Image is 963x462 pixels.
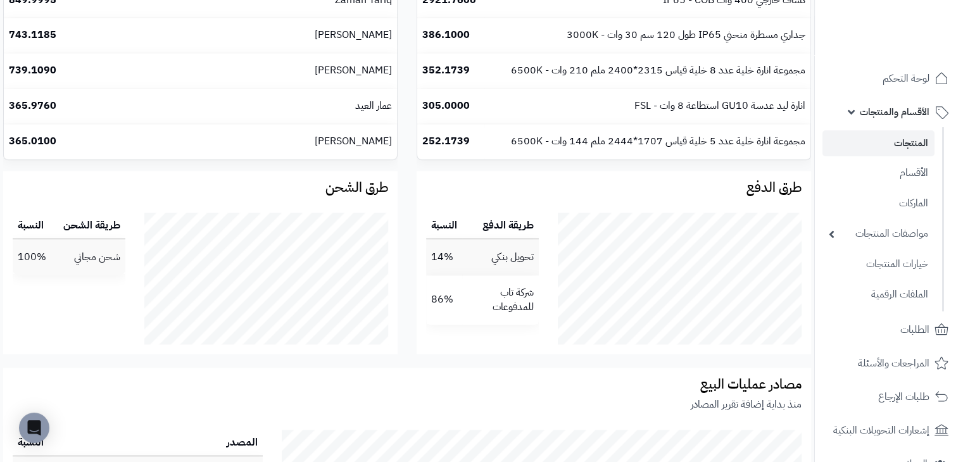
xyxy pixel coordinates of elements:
[13,430,118,456] th: النسبة
[858,354,929,372] span: المراجعات والأسئلة
[9,98,56,113] b: 365.9760
[426,275,462,325] td: 86%
[13,397,802,412] p: منذ بداية إضافة تقرير المصادر
[422,134,470,149] b: 252.1739
[13,180,388,195] h3: طرق الشحن
[426,180,802,195] h3: طرق الدفع
[54,240,125,275] td: شحن مجاني
[822,63,955,94] a: لوحة التحكم
[422,27,470,42] b: 386.1000
[462,275,539,325] td: شركة تاب للمدفوعات
[19,413,49,443] div: Open Intercom Messenger
[878,388,929,406] span: طلبات الإرجاع
[822,220,935,247] a: مواصفات المنتجات
[170,124,397,159] td: [PERSON_NAME]
[9,134,56,149] b: 365.0100
[9,63,56,78] b: 739.1090
[118,430,263,456] th: المصدر
[822,251,935,278] a: خيارات المنتجات
[484,18,810,53] td: جداري مسطرة منحني IP65 طول 120 سم 30 وات - 3000K
[426,240,462,275] td: 14%
[13,377,802,392] h3: مصادر عمليات البيع
[860,103,929,121] span: الأقسام والمنتجات
[484,89,810,123] td: انارة ليد عدسة GU10 استطاعة 8 وات - FSL
[170,18,397,53] td: [PERSON_NAME]
[13,240,54,275] td: 100%
[422,63,470,78] b: 352.1739
[900,321,929,339] span: الطلبات
[822,315,955,345] a: الطلبات
[170,89,397,123] td: عمار العيد
[170,53,397,88] td: [PERSON_NAME]
[462,240,539,275] td: تحويل بنكي
[883,70,929,87] span: لوحة التحكم
[822,415,955,446] a: إشعارات التحويلات البنكية
[822,348,955,378] a: المراجعات والأسئلة
[54,213,125,239] th: طريقة الشحن
[9,27,56,42] b: 743.1185
[822,190,935,217] a: الماركات
[426,213,462,239] th: النسبة
[484,53,810,88] td: مجموعة انارة خلية عدد 8 خلية قياس 2315*2400 ملم 210 وات - 6500K
[822,130,935,156] a: المنتجات
[462,213,539,239] th: طريقة الدفع
[833,421,929,439] span: إشعارات التحويلات البنكية
[822,159,935,187] a: الأقسام
[822,281,935,308] a: الملفات الرقمية
[484,124,810,159] td: مجموعة انارة خلية عدد 5 خلية قياس 1707*2444 ملم 144 وات - 6500K
[13,213,54,239] th: النسبة
[822,382,955,412] a: طلبات الإرجاع
[422,98,470,113] b: 305.0000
